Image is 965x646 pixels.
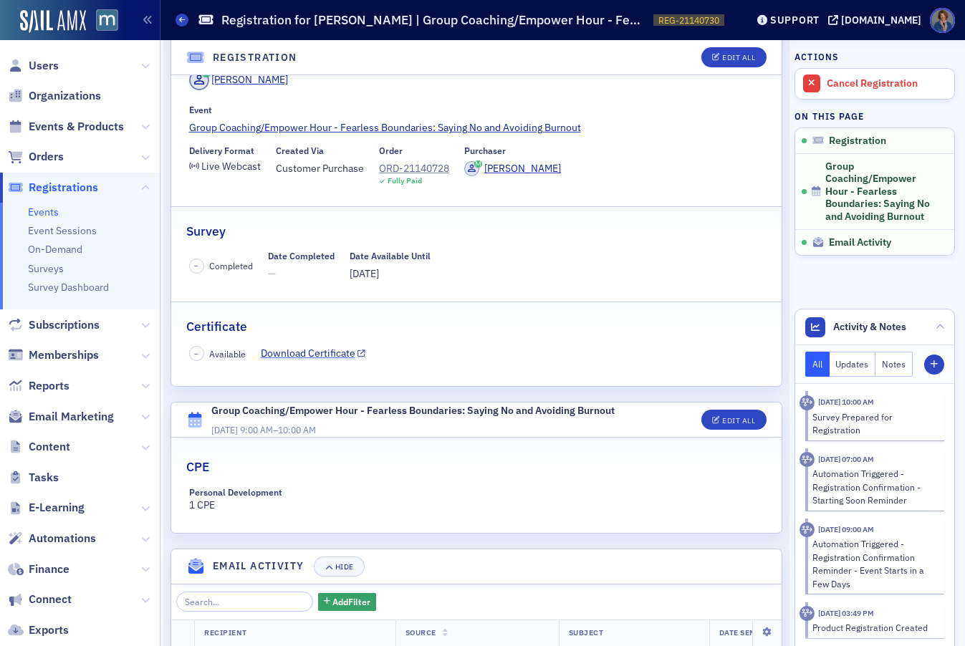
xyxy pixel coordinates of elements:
[314,556,364,577] button: Hide
[794,50,839,63] h4: Actions
[335,563,354,571] div: Hide
[350,251,431,261] div: Date Available Until
[827,77,947,90] div: Cancel Registration
[189,487,282,498] div: Personal Development
[812,537,935,590] div: Automation Triggered - Registration Confirmation Reminder - Event Starts in a Few Days
[29,347,99,363] span: Memberships
[8,531,96,546] a: Automations
[829,236,891,249] span: Email Activity
[379,145,403,156] div: Order
[194,261,198,271] span: –
[211,424,316,435] span: –
[20,10,86,33] img: SailAMX
[29,317,100,333] span: Subscriptions
[221,11,646,29] h1: Registration for [PERSON_NAME] | Group Coaching/Empower Hour - Fearless Boundaries: Saying No and...
[800,522,815,537] div: Activity
[213,559,304,574] h4: Email Activity
[484,161,561,176] div: [PERSON_NAME]
[332,595,370,608] span: Add Filter
[211,72,288,87] div: [PERSON_NAME]
[318,593,377,611] button: AddFilter
[29,622,69,638] span: Exports
[464,161,561,176] a: [PERSON_NAME]
[29,470,59,486] span: Tasks
[800,452,815,467] div: Activity
[828,15,926,25] button: [DOMAIN_NAME]
[930,8,955,33] span: Profile
[194,349,198,359] span: –
[830,352,876,377] button: Updates
[29,378,69,394] span: Reports
[800,606,815,621] div: Activity
[8,317,100,333] a: Subscriptions
[28,224,97,237] a: Event Sessions
[818,397,874,407] time: 9/23/2025 10:00 AM
[8,180,98,196] a: Registrations
[278,424,316,435] time: 10:00 AM
[211,424,238,435] span: [DATE]
[812,621,935,634] div: Product Registration Created
[833,319,906,334] span: Activity & Notes
[189,70,289,90] a: [PERSON_NAME]
[770,14,820,26] div: Support
[722,54,755,62] div: Edit All
[464,145,506,156] div: Purchaser
[189,487,322,513] div: 1 CPE
[186,222,226,241] h2: Survey
[204,627,247,637] span: Recipient
[189,145,254,156] div: Delivery Format
[28,243,82,256] a: On-Demand
[350,267,379,280] span: [DATE]
[28,206,59,218] a: Events
[658,14,719,26] span: REG-21140730
[8,378,69,394] a: Reports
[795,69,954,99] a: Cancel Registration
[701,410,766,430] button: Edit All
[261,346,366,361] a: Download Certificate
[818,454,874,464] time: 9/23/2025 07:00 AM
[240,424,273,435] time: 9:00 AM
[841,14,921,26] div: [DOMAIN_NAME]
[29,561,69,577] span: Finance
[569,627,604,637] span: Subject
[276,161,364,176] span: Customer Purchase
[201,163,261,170] div: Live Webcast
[96,9,118,32] img: SailAMX
[8,58,59,74] a: Users
[29,409,114,425] span: Email Marketing
[379,161,449,176] a: ORD-21140728
[8,622,69,638] a: Exports
[8,439,70,455] a: Content
[186,458,209,476] h2: CPE
[211,403,615,418] div: Group Coaching/Empower Hour - Fearless Boundaries: Saying No and Avoiding Burnout
[29,531,96,546] span: Automations
[29,149,64,165] span: Orders
[268,251,335,261] div: Date Completed
[8,409,114,425] a: Email Marketing
[794,110,955,122] h4: On this page
[818,608,874,618] time: 7/11/2025 03:49 PM
[8,500,85,516] a: E-Learning
[812,410,935,437] div: Survey Prepared for Registration
[29,58,59,74] span: Users
[209,347,246,360] span: Available
[28,281,109,294] a: Survey Dashboard
[825,160,936,223] span: Group Coaching/Empower Hour - Fearless Boundaries: Saying No and Avoiding Burnout
[722,417,755,425] div: Edit All
[405,627,436,637] span: Source
[388,176,422,185] div: Fully Paid
[209,259,253,272] span: Completed
[29,592,72,607] span: Connect
[8,592,72,607] a: Connect
[29,119,124,135] span: Events & Products
[875,352,913,377] button: Notes
[29,439,70,455] span: Content
[28,262,64,275] a: Surveys
[276,145,324,156] div: Created Via
[8,470,59,486] a: Tasks
[8,119,124,135] a: Events & Products
[8,88,101,104] a: Organizations
[186,317,247,336] h2: Certificate
[800,395,815,410] div: Activity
